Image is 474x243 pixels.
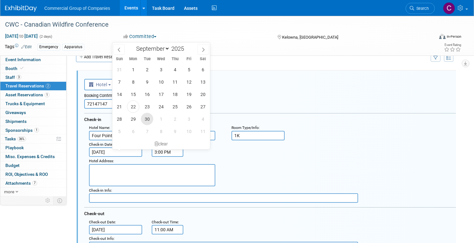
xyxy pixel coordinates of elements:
span: Trucks & Equipment [5,101,45,106]
span: September 22, 2025 [127,100,139,113]
span: Shipments [5,119,27,124]
span: September 19, 2025 [183,88,195,100]
span: October 5, 2025 [113,125,125,137]
span: September 13, 2025 [197,76,209,88]
span: 7 [32,181,37,185]
span: September 16, 2025 [141,88,153,100]
span: October 2, 2025 [169,113,181,125]
a: Giveaways [0,108,66,117]
span: September 25, 2025 [169,100,181,113]
span: October 10, 2025 [183,125,195,137]
small: : [89,159,114,163]
span: more [4,189,14,194]
span: Staff [5,75,21,80]
a: Event Information [0,55,66,64]
span: Check-in Date [89,142,112,147]
span: September 26, 2025 [183,100,195,113]
span: 1 [45,93,49,97]
a: Trucks & Equipment [0,99,66,108]
span: Hotel Name [89,125,109,130]
span: Misc. Expenses & Credits [5,154,55,159]
span: October 4, 2025 [197,113,209,125]
span: Wed [154,57,168,61]
span: Check-in Info [89,188,111,193]
a: Asset Reservations1 [0,91,66,99]
span: September 9, 2025 [141,76,153,88]
span: Thu [168,57,182,61]
span: 1 [34,128,39,132]
select: Month [133,45,170,53]
span: Check-out Info [89,236,114,241]
span: September 8, 2025 [127,76,139,88]
a: Tasks36% [0,135,66,143]
span: September 2, 2025 [141,63,153,76]
span: September 4, 2025 [169,63,181,76]
i: Booth reservation complete [20,67,23,70]
span: Budget [5,163,20,168]
i: Filter by Traveler [433,56,438,60]
span: September 14, 2025 [113,88,125,100]
span: September 7, 2025 [113,76,125,88]
span: Event Information [5,57,41,62]
span: ROI, Objectives & ROO [5,172,48,177]
span: September 11, 2025 [169,76,181,88]
span: 2 [46,84,50,88]
td: Toggle Event Tabs [54,196,66,205]
span: October 3, 2025 [183,113,195,125]
div: Booking Confirmation Number: [84,90,456,99]
span: Hotel Address [89,159,113,163]
small: : [89,236,115,241]
span: (2 days) [39,35,52,39]
a: Edit [21,45,32,49]
span: October 8, 2025 [155,125,167,137]
button: Hotel [84,79,115,90]
span: Hotel [89,82,107,87]
span: 3 [16,75,21,80]
a: Travel Reservations2 [0,82,66,90]
div: Emergency [37,44,60,50]
span: September 29, 2025 [127,113,139,125]
span: Giveaways [5,110,26,115]
div: Event Rating [444,43,461,47]
span: September 1, 2025 [127,63,139,76]
span: Sun [112,57,126,61]
span: October 6, 2025 [127,125,139,137]
span: September 18, 2025 [169,88,181,100]
span: September 30, 2025 [141,113,153,125]
span: September 20, 2025 [197,88,209,100]
span: 36% [17,137,26,141]
span: September 15, 2025 [127,88,139,100]
small: : [89,142,113,147]
span: to [18,34,24,39]
span: Tasks [5,136,26,141]
span: Mon [126,57,140,61]
button: Committed [121,33,159,40]
div: clear [112,138,210,149]
img: ExhibitDay [5,5,37,12]
span: Attachments [5,181,37,186]
small: : [231,125,260,130]
span: September 28, 2025 [113,113,125,125]
span: September 23, 2025 [141,100,153,113]
a: ROI, Objectives & ROO [0,170,66,179]
img: Format-Inperson.png [439,34,446,39]
small: : [89,220,116,224]
span: Check-out Time [152,220,178,224]
span: Room Type/Info [231,125,259,130]
a: Search [406,3,435,14]
span: Playbook [5,145,24,150]
span: Tue [140,57,154,61]
div: CWC - Canadian Wildfire Conference [3,19,422,30]
span: September 12, 2025 [183,76,195,88]
small: : [89,125,110,130]
span: Travel Reservations [5,83,50,88]
span: Commercial Group of Companies [44,6,110,11]
span: September 24, 2025 [155,100,167,113]
span: Asset Reservations [5,92,49,97]
span: Booth [5,66,25,71]
a: more [0,188,66,196]
span: September 3, 2025 [155,63,167,76]
small: : [152,220,179,224]
span: September 21, 2025 [113,100,125,113]
a: Misc. Expenses & Credits [0,152,66,161]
